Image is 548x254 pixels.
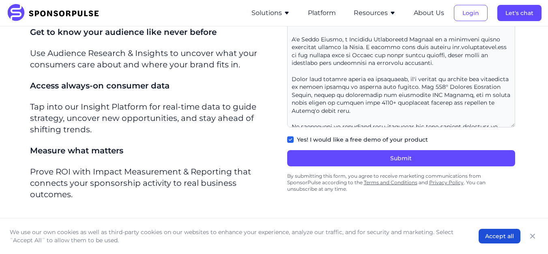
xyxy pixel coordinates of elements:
[30,27,217,37] span: Get to know your audience like never before
[297,136,428,144] label: Yes! I would like a free demo of your product
[6,4,105,22] img: SponsorPulse
[308,9,336,17] a: Platform
[454,5,488,21] button: Login
[414,9,444,17] a: About Us
[479,229,520,243] button: Accept all
[251,8,290,18] button: Solutions
[30,81,170,90] span: Access always-on consumer data
[429,179,464,185] a: Privacy Policy
[287,150,515,166] button: Submit
[30,166,264,200] p: Prove ROI with Impact Measurement & Reporting that connects your sponsorship activity to real bus...
[364,179,417,185] a: Terms and Conditions
[308,8,336,18] button: Platform
[30,146,123,155] span: Measure what matters
[454,9,488,17] a: Login
[497,9,542,17] a: Let's chat
[287,170,515,196] div: By submitting this form, you agree to receive marketing communications from SponsorPulse accordin...
[354,8,396,18] button: Resources
[414,8,444,18] button: About Us
[30,101,264,135] p: Tap into our Insight Platform for real-time data to guide strategy, uncover new opportunities, an...
[10,228,462,244] p: We use our own cookies as well as third-party cookies on our websites to enhance your experience,...
[507,215,548,254] iframe: Chat Widget
[497,5,542,21] button: Let's chat
[30,47,264,70] p: Use Audience Research & Insights to uncover what your consumers care about and where your brand f...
